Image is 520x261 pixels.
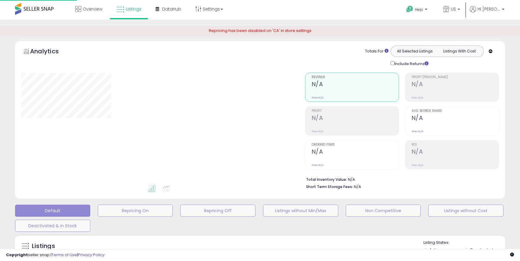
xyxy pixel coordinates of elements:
[312,115,399,123] h2: N/A
[312,96,323,99] small: Prev: N/A
[478,6,500,12] span: Hi [PERSON_NAME]
[428,205,503,217] button: Listings without Cost
[312,109,399,113] span: Profit
[412,115,499,123] h2: N/A
[451,6,456,12] span: US
[412,76,499,79] span: Profit [PERSON_NAME]
[365,49,388,54] div: Totals For
[162,6,181,12] span: DataHub
[180,205,255,217] button: Repricing Off
[15,205,90,217] button: Default
[312,163,323,167] small: Prev: N/A
[126,6,141,12] span: Listings
[306,177,347,182] b: Total Inventory Value:
[412,109,499,113] span: Avg. Buybox Share
[6,252,28,258] strong: Copyright
[412,163,423,167] small: Prev: N/A
[263,205,338,217] button: Listings without Min/Max
[312,130,323,133] small: Prev: N/A
[6,252,104,258] div: seller snap | |
[412,96,423,99] small: Prev: N/A
[437,47,482,55] button: Listings With Cost
[312,81,399,89] h2: N/A
[401,1,433,20] a: Help
[312,76,399,79] span: Revenue
[83,6,102,12] span: Overview
[415,7,423,12] span: Help
[30,47,70,57] h5: Analytics
[412,130,423,133] small: Prev: N/A
[312,143,399,146] span: Ordered Items
[15,220,90,232] button: Deactivated & In Stock
[346,205,421,217] button: Non Competitive
[392,47,437,55] button: All Selected Listings
[209,28,311,33] span: Repricing has been disabled on 'CA' in store settings
[98,205,173,217] button: Repricing On
[406,5,413,13] i: Get Help
[306,184,353,189] b: Short Term Storage Fees:
[412,81,499,89] h2: N/A
[470,6,504,20] a: Hi [PERSON_NAME]
[386,60,436,67] div: Include Returns
[312,148,399,156] h2: N/A
[354,184,361,190] span: N/A
[306,175,494,183] li: N/A
[412,148,499,156] h2: N/A
[412,143,499,146] span: ROI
